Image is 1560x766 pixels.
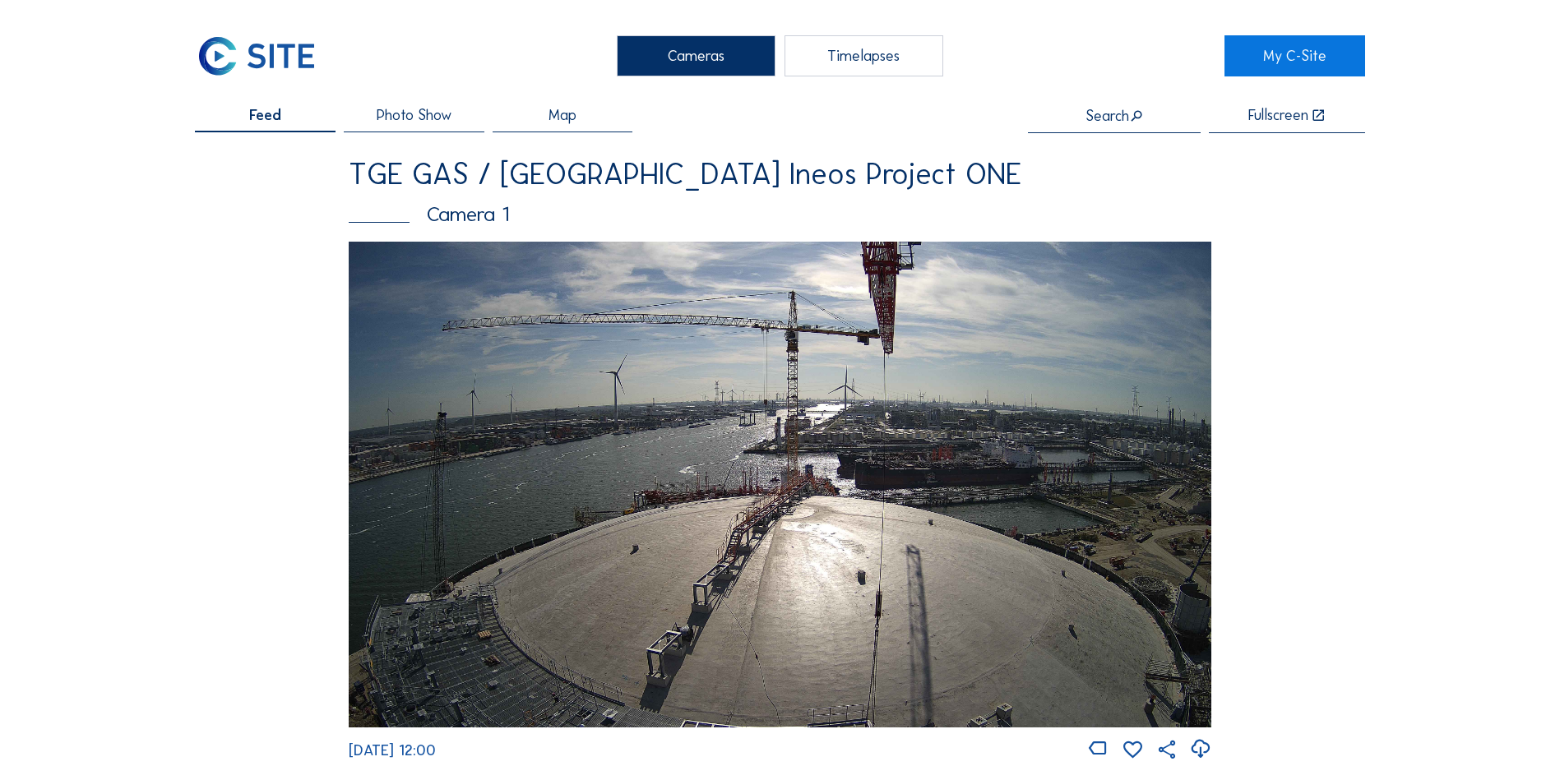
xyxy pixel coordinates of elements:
span: Map [549,108,576,122]
span: Photo Show [377,108,451,122]
span: Feed [249,108,281,122]
img: C-SITE Logo [195,35,317,76]
a: My C-Site [1224,35,1365,76]
div: TGE GAS / [GEOGRAPHIC_DATA] Ineos Project ONE [349,159,1211,189]
a: C-SITE Logo [195,35,336,76]
img: Image [349,242,1211,727]
span: [DATE] 12:00 [349,741,436,759]
div: Timelapses [785,35,943,76]
div: Fullscreen [1248,108,1308,123]
div: Cameras [617,35,775,76]
div: Camera 1 [349,204,1211,224]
